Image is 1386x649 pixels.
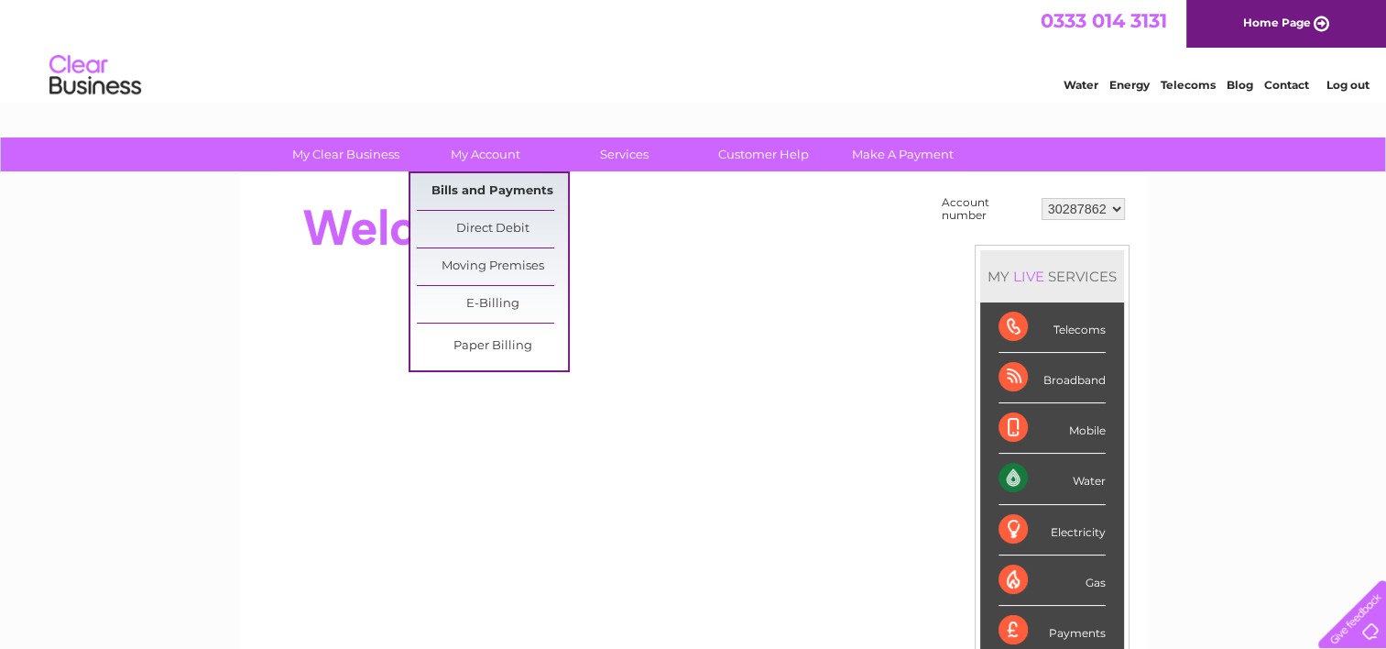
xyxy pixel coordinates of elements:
div: Water [999,454,1106,504]
div: Broadband [999,353,1106,403]
a: Direct Debit [417,211,568,247]
a: Log out [1326,78,1369,92]
a: Water [1064,78,1098,92]
a: Services [549,137,700,171]
div: Gas [999,555,1106,606]
a: Blog [1227,78,1253,92]
div: MY SERVICES [980,250,1124,302]
td: Account number [937,192,1037,226]
a: My Clear Business [270,137,421,171]
div: Clear Business is a trading name of Verastar Limited (registered in [GEOGRAPHIC_DATA] No. 3667643... [261,10,1127,89]
div: LIVE [1009,268,1048,285]
a: Bills and Payments [417,173,568,210]
img: logo.png [49,48,142,104]
a: Contact [1264,78,1309,92]
a: Make A Payment [827,137,978,171]
a: E-Billing [417,286,568,323]
a: 0333 014 3131 [1041,9,1167,32]
div: Telecoms [999,302,1106,353]
a: Telecoms [1161,78,1216,92]
a: Customer Help [688,137,839,171]
a: Paper Billing [417,328,568,365]
div: Mobile [999,403,1106,454]
a: My Account [409,137,561,171]
div: Electricity [999,505,1106,555]
a: Energy [1109,78,1150,92]
a: Moving Premises [417,248,568,285]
